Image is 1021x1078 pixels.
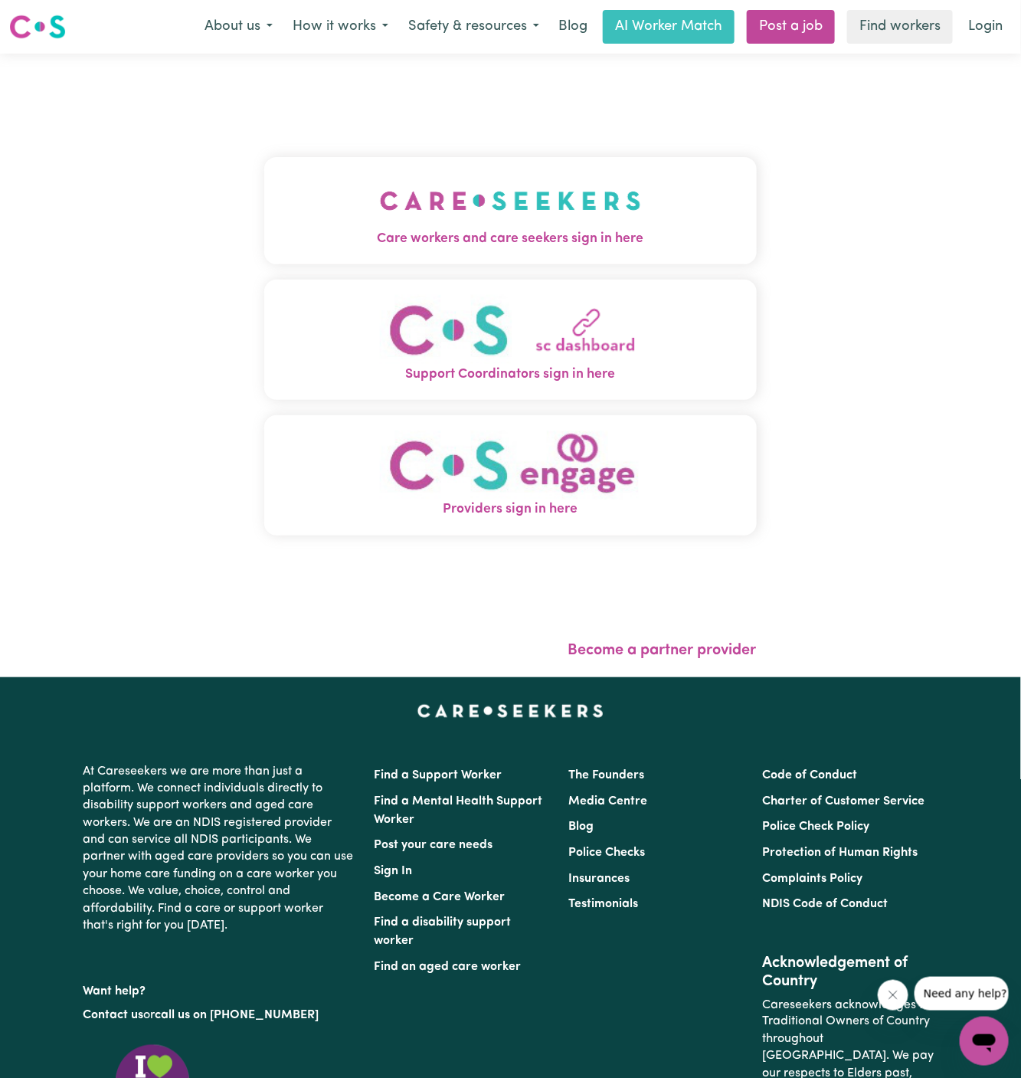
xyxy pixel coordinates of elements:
[847,10,953,44] a: Find workers
[83,1001,356,1030] p: or
[9,13,66,41] img: Careseekers logo
[747,10,835,44] a: Post a job
[568,898,638,910] a: Testimonials
[375,769,502,781] a: Find a Support Worker
[762,898,888,910] a: NDIS Code of Conduct
[568,847,645,859] a: Police Checks
[960,1017,1009,1066] iframe: Button to launch messaging window
[417,705,604,717] a: Careseekers home page
[762,821,869,833] a: Police Check Policy
[568,643,757,658] a: Become a partner provider
[375,916,512,947] a: Find a disability support worker
[375,891,506,903] a: Become a Care Worker
[762,873,862,885] a: Complaints Policy
[264,280,757,400] button: Support Coordinators sign in here
[83,977,356,1000] p: Want help?
[375,865,413,877] a: Sign In
[155,1009,319,1021] a: call us on [PHONE_NUMBER]
[375,839,493,851] a: Post your care needs
[195,11,283,43] button: About us
[375,795,543,826] a: Find a Mental Health Support Worker
[915,977,1009,1011] iframe: Message from company
[549,10,597,44] a: Blog
[878,980,908,1011] iframe: Close message
[283,11,398,43] button: How it works
[398,11,549,43] button: Safety & resources
[83,757,356,941] p: At Careseekers we are more than just a platform. We connect individuals directly to disability su...
[264,415,757,536] button: Providers sign in here
[568,769,644,781] a: The Founders
[568,795,647,808] a: Media Centre
[375,961,522,973] a: Find an aged care worker
[264,157,757,264] button: Care workers and care seekers sign in here
[568,873,630,885] a: Insurances
[568,821,594,833] a: Blog
[264,500,757,519] span: Providers sign in here
[9,9,66,44] a: Careseekers logo
[603,10,735,44] a: AI Worker Match
[762,795,924,808] a: Charter of Customer Service
[762,769,857,781] a: Code of Conduct
[264,229,757,249] span: Care workers and care seekers sign in here
[83,1009,144,1021] a: Contact us
[959,10,1012,44] a: Login
[762,847,918,859] a: Protection of Human Rights
[762,954,938,991] h2: Acknowledgement of Country
[264,365,757,385] span: Support Coordinators sign in here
